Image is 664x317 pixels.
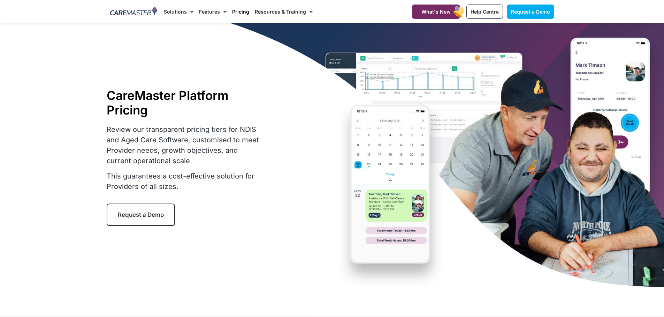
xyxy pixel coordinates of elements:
[107,88,264,117] h1: CareMaster Platform Pricing
[107,204,175,226] a: Request a Demo
[412,5,460,19] a: What's New
[471,9,499,15] span: Help Centre
[511,9,550,15] span: Request a Demo
[110,7,157,17] img: CareMaster Logo
[107,124,264,166] p: Review our transparent pricing tiers for NDIS and Aged Care Software, customised to meet Provider...
[421,9,451,15] span: What's New
[107,171,264,192] p: This guarantees a cost-effective solution for Providers of all sizes.
[118,211,164,218] span: Request a Demo
[466,5,503,19] a: Help Centre
[507,5,554,19] a: Request a Demo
